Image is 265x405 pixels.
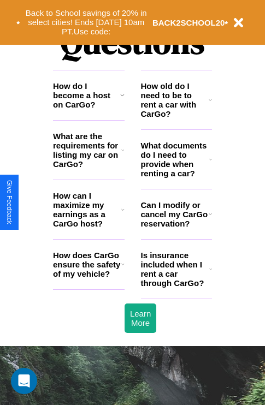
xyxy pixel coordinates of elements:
h3: What documents do I need to provide when renting a car? [141,141,210,178]
button: Learn More [125,303,156,333]
div: Open Intercom Messenger [11,368,37,394]
b: BACK2SCHOOL20 [152,18,225,27]
h3: How can I maximize my earnings as a CarGo host? [53,191,121,228]
h3: How old do I need to be to rent a car with CarGo? [141,81,209,118]
h3: Can I modify or cancel my CarGo reservation? [141,200,209,228]
h3: How does CarGo ensure the safety of my vehicle? [53,251,121,278]
div: Give Feedback [5,180,13,224]
h3: How do I become a host on CarGo? [53,81,120,109]
button: Back to School savings of 20% in select cities! Ends [DATE] 10am PT.Use code: [20,5,152,39]
h3: Is insurance included when I rent a car through CarGo? [141,251,209,288]
h3: What are the requirements for listing my car on CarGo? [53,132,121,169]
